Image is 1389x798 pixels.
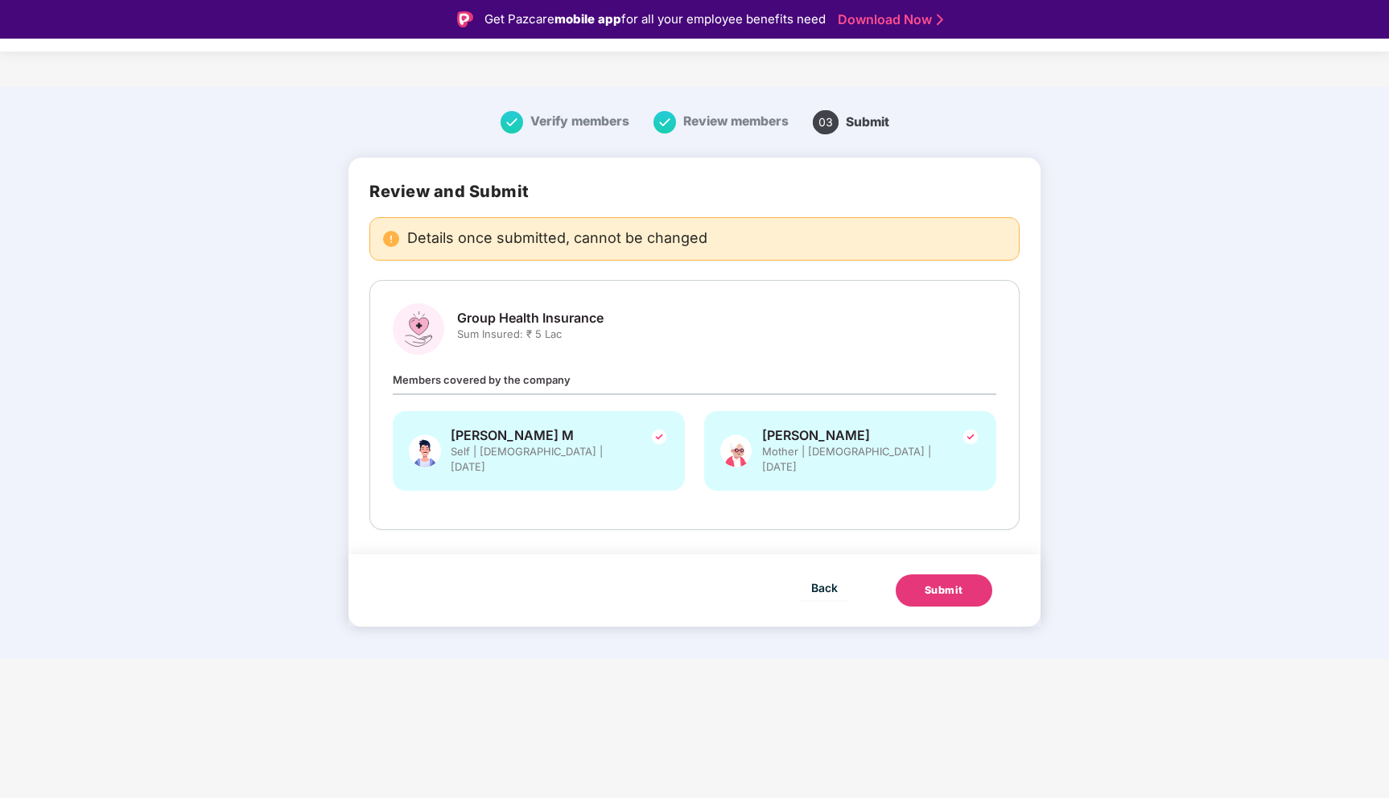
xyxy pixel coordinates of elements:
[457,310,604,327] span: Group Health Insurance
[762,427,939,444] span: [PERSON_NAME]
[649,427,669,446] img: svg+xml;base64,PHN2ZyBpZD0iVGljay0yNHgyNCIgeG1sbnM9Imh0dHA6Ly93d3cudzMub3JnLzIwMDAvc3ZnIiB3aWR0aD...
[457,11,473,27] img: Logo
[369,182,1020,201] h2: Review and Submit
[393,373,571,386] span: Members covered by the company
[961,427,980,446] img: svg+xml;base64,PHN2ZyBpZD0iVGljay0yNHgyNCIgeG1sbnM9Imh0dHA6Ly93d3cudzMub3JnLzIwMDAvc3ZnIiB3aWR0aD...
[838,11,938,28] a: Download Now
[896,574,992,607] button: Submit
[925,582,963,598] div: Submit
[501,111,523,134] img: svg+xml;base64,PHN2ZyB4bWxucz0iaHR0cDovL3d3dy53My5vcmcvMjAwMC9zdmciIHdpZHRoPSIxNiIgaGVpZ2h0PSIxNi...
[720,427,752,475] img: svg+xml;base64,PHN2ZyB4bWxucz0iaHR0cDovL3d3dy53My5vcmcvMjAwMC9zdmciIHhtbG5zOnhsaW5rPSJodHRwOi8vd3...
[383,231,399,247] img: svg+xml;base64,PHN2ZyBpZD0iRGFuZ2VyX2FsZXJ0IiBkYXRhLW5hbWU9IkRhbmdlciBhbGVydCIgeG1sbnM9Imh0dHA6Ly...
[762,444,939,475] span: Mother | [DEMOGRAPHIC_DATA] | [DATE]
[846,114,889,130] span: Submit
[409,427,441,475] img: svg+xml;base64,PHN2ZyBpZD0iU3BvdXNlX01hbGUiIHhtbG5zPSJodHRwOi8vd3d3LnczLm9yZy8yMDAwL3N2ZyIgeG1sbn...
[457,327,604,342] span: Sum Insured: ₹ 5 Lac
[937,11,943,28] img: Stroke
[811,578,838,598] span: Back
[683,113,789,129] span: Review members
[393,303,444,355] img: svg+xml;base64,PHN2ZyBpZD0iR3JvdXBfSGVhbHRoX0luc3VyYW5jZSIgZGF0YS1uYW1lPSJHcm91cCBIZWFsdGggSW5zdX...
[451,444,628,475] span: Self | [DEMOGRAPHIC_DATA] | [DATE]
[813,110,839,134] span: 03
[799,574,850,600] button: Back
[407,231,707,247] span: Details once submitted, cannot be changed
[530,113,629,129] span: Verify members
[554,11,621,27] strong: mobile app
[653,111,676,134] img: svg+xml;base64,PHN2ZyB4bWxucz0iaHR0cDovL3d3dy53My5vcmcvMjAwMC9zdmciIHdpZHRoPSIxNiIgaGVpZ2h0PSIxNi...
[451,427,628,444] span: [PERSON_NAME] M
[484,10,826,29] div: Get Pazcare for all your employee benefits need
